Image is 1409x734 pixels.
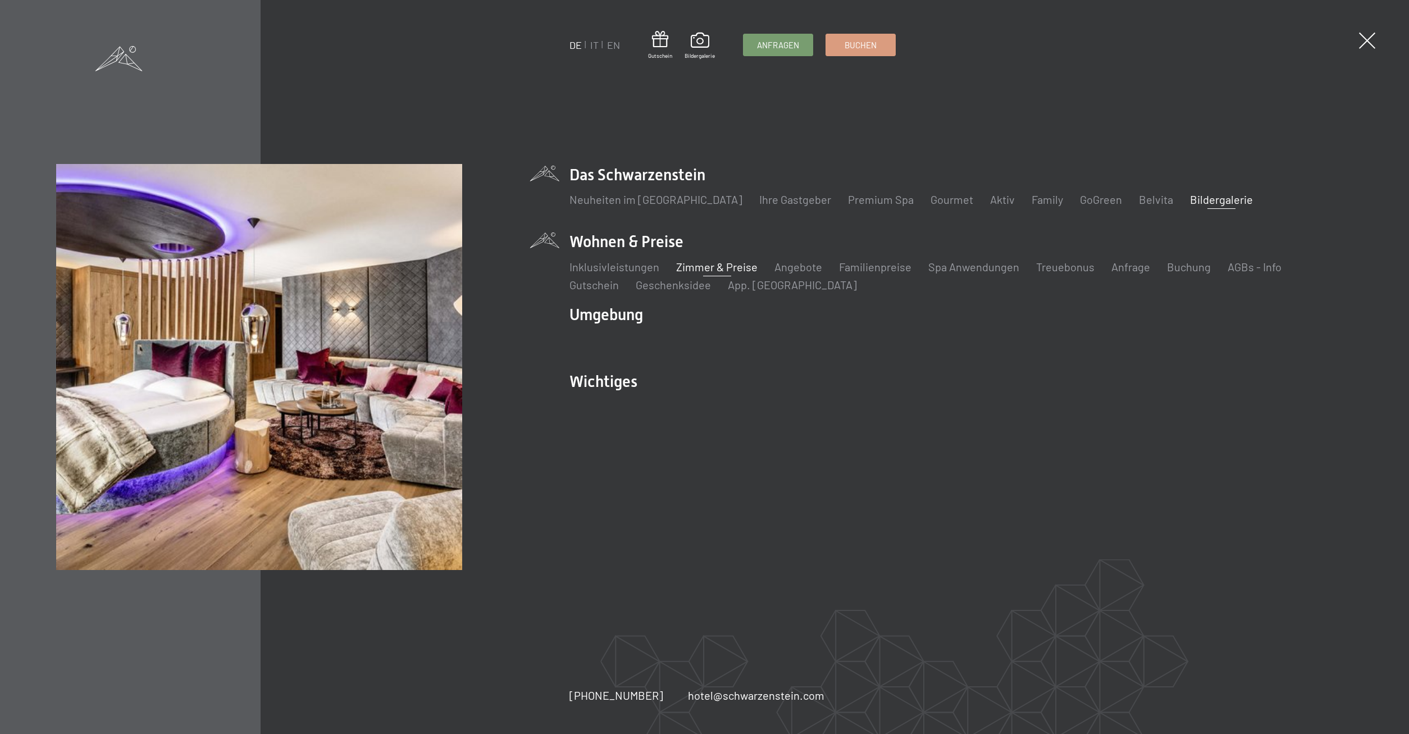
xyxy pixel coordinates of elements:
[636,278,711,291] a: Geschenksidee
[848,193,914,206] a: Premium Spa
[1080,193,1122,206] a: GoGreen
[826,34,895,56] a: Buchen
[728,278,857,291] a: App. [GEOGRAPHIC_DATA]
[1032,193,1063,206] a: Family
[607,39,620,51] a: EN
[931,193,973,206] a: Gourmet
[688,687,824,703] a: hotel@schwarzenstein.com
[774,260,822,273] a: Angebote
[1111,260,1150,273] a: Anfrage
[569,689,663,702] span: [PHONE_NUMBER]
[845,39,877,51] span: Buchen
[1139,193,1173,206] a: Belvita
[839,260,911,273] a: Familienpreise
[685,52,715,60] span: Bildergalerie
[569,687,663,703] a: [PHONE_NUMBER]
[1167,260,1211,273] a: Buchung
[1228,260,1282,273] a: AGBs - Info
[759,193,831,206] a: Ihre Gastgeber
[590,39,599,51] a: IT
[928,260,1019,273] a: Spa Anwendungen
[685,33,715,60] a: Bildergalerie
[648,31,672,60] a: Gutschein
[1036,260,1095,273] a: Treuebonus
[1190,193,1253,206] a: Bildergalerie
[676,260,758,273] a: Zimmer & Preise
[569,278,619,291] a: Gutschein
[757,39,799,51] span: Anfragen
[56,164,462,569] img: Bildergalerie
[569,193,742,206] a: Neuheiten im [GEOGRAPHIC_DATA]
[990,193,1015,206] a: Aktiv
[648,52,672,60] span: Gutschein
[569,260,659,273] a: Inklusivleistungen
[744,34,813,56] a: Anfragen
[569,39,582,51] a: DE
